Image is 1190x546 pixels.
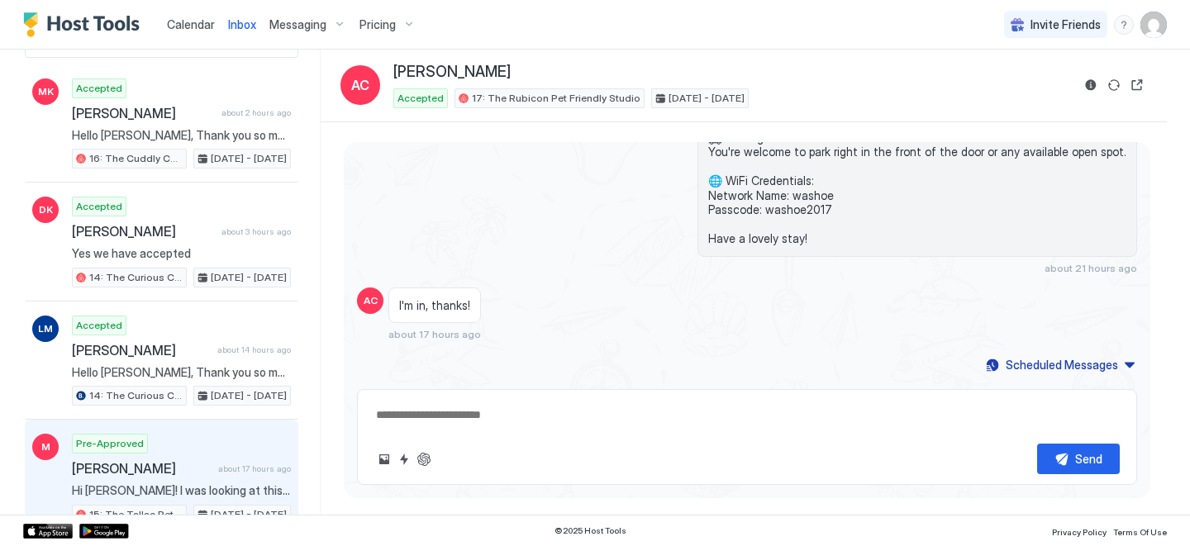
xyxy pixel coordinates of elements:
[1104,75,1124,95] button: Sync reservation
[76,436,144,451] span: Pre-Approved
[72,128,291,143] span: Hello [PERSON_NAME], Thank you so much for your booking! We'll send the check-in instructions [DA...
[23,12,147,37] a: Host Tools Logo
[221,107,291,118] span: about 2 hours ago
[72,365,291,380] span: Hello [PERSON_NAME], Thank you so much for your booking! We'll send the check-in instructions on ...
[1081,75,1101,95] button: Reservation information
[1140,12,1167,38] div: User profile
[388,328,481,340] span: about 17 hours ago
[394,449,414,469] button: Quick reply
[217,344,291,355] span: about 14 hours ago
[221,226,291,237] span: about 3 hours ago
[374,449,394,469] button: Upload image
[1127,75,1147,95] button: Open reservation
[38,321,53,336] span: LM
[359,17,396,32] span: Pricing
[1052,527,1107,537] span: Privacy Policy
[393,63,511,82] span: [PERSON_NAME]
[555,525,626,536] span: © 2025 Host Tools
[72,342,211,358] span: [PERSON_NAME]
[351,75,369,95] span: AC
[983,354,1137,376] button: Scheduled Messages
[218,463,291,474] span: about 17 hours ago
[76,199,122,214] span: Accepted
[72,246,291,261] span: Yes we have accepted
[1075,450,1102,468] div: Send
[364,293,378,308] span: AC
[1037,444,1120,474] button: Send
[211,270,287,285] span: [DATE] - [DATE]
[41,439,50,454] span: M
[167,16,215,33] a: Calendar
[1114,15,1134,35] div: menu
[472,91,640,106] span: 17: The Rubicon Pet Friendly Studio
[669,91,745,106] span: [DATE] - [DATE]
[1113,522,1167,539] a: Terms Of Use
[211,151,287,166] span: [DATE] - [DATE]
[89,151,183,166] span: 16: The Cuddly Cub Studio
[39,202,53,217] span: DK
[89,270,183,285] span: 14: The Curious Cub Pet Friendly Studio
[1052,522,1107,539] a: Privacy Policy
[72,223,215,240] span: [PERSON_NAME]
[397,91,444,106] span: Accepted
[79,524,129,539] a: Google Play Store
[414,449,434,469] button: ChatGPT Auto Reply
[1113,527,1167,537] span: Terms Of Use
[23,524,73,539] a: App Store
[269,17,326,32] span: Messaging
[1031,17,1101,32] span: Invite Friends
[38,84,54,99] span: MK
[72,105,215,121] span: [PERSON_NAME]
[89,507,183,522] span: 15: The Tallac Pet Friendly Studio
[89,388,183,403] span: 14: The Curious Cub Pet Friendly Studio
[228,17,256,31] span: Inbox
[211,507,287,522] span: [DATE] - [DATE]
[1045,262,1137,274] span: about 21 hours ago
[1006,356,1118,373] div: Scheduled Messages
[76,318,122,333] span: Accepted
[211,388,287,403] span: [DATE] - [DATE]
[399,298,470,313] span: I'm in, thanks!
[76,81,122,96] span: Accepted
[167,17,215,31] span: Calendar
[72,483,291,498] span: Hi [PERSON_NAME]! I was looking at this months dates [DATE]-[DATE] but I see [DATE] is no longer ...
[72,460,212,477] span: [PERSON_NAME]
[228,16,256,33] a: Inbox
